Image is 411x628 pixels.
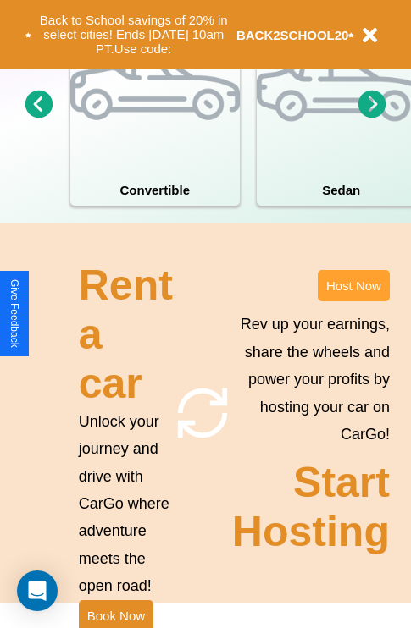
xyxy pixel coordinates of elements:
p: Unlock your journey and drive with CarGo where adventure meets the open road! [79,408,173,600]
b: BACK2SCHOOL20 [236,28,349,42]
div: Give Feedback [8,279,20,348]
button: Host Now [318,270,390,301]
h4: Convertible [70,174,240,206]
button: Back to School savings of 20% in select cities! Ends [DATE] 10am PT.Use code: [31,8,236,61]
div: Open Intercom Messenger [17,570,58,611]
h2: Rent a car [79,261,173,408]
p: Rev up your earnings, share the wheels and power your profits by hosting your car on CarGo! [232,311,390,448]
h2: Start Hosting [232,458,390,556]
